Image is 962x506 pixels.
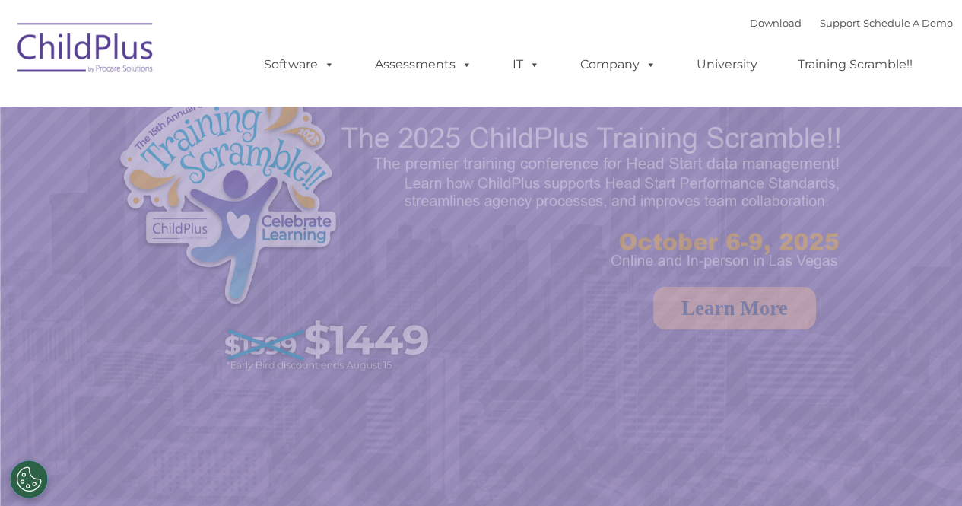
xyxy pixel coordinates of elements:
[681,49,773,80] a: University
[10,12,162,88] img: ChildPlus by Procare Solutions
[10,460,48,498] button: Cookies Settings
[360,49,487,80] a: Assessments
[783,49,928,80] a: Training Scramble!!
[750,17,802,29] a: Download
[820,17,860,29] a: Support
[863,17,953,29] a: Schedule A Demo
[249,49,350,80] a: Software
[750,17,953,29] font: |
[653,287,816,329] a: Learn More
[565,49,671,80] a: Company
[497,49,555,80] a: IT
